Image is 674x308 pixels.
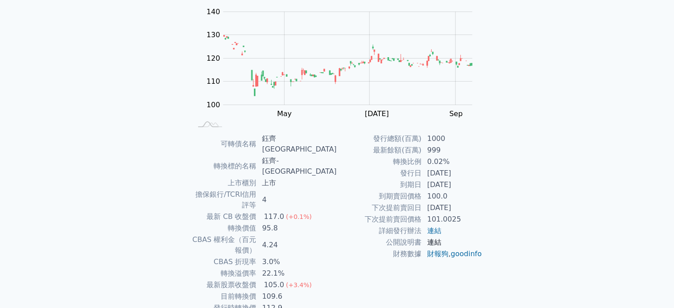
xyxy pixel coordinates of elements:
[286,213,312,220] span: (+0.1%)
[337,133,422,144] td: 發行總額(百萬)
[422,133,483,144] td: 1000
[192,268,257,279] td: 轉換溢價率
[202,8,485,118] g: Chart
[257,189,337,211] td: 4
[257,155,337,177] td: 鈺齊-[GEOGRAPHIC_DATA]
[337,156,422,168] td: 轉換比例
[206,31,220,39] tspan: 130
[277,109,292,118] tspan: May
[257,256,337,268] td: 3.0%
[422,191,483,202] td: 100.0
[257,133,337,155] td: 鈺齊[GEOGRAPHIC_DATA]
[262,280,286,290] div: 105.0
[422,179,483,191] td: [DATE]
[337,168,422,179] td: 發行日
[337,144,422,156] td: 最新餘額(百萬)
[337,179,422,191] td: 到期日
[192,133,257,155] td: 可轉債名稱
[257,177,337,189] td: 上市
[365,109,389,118] tspan: [DATE]
[337,225,422,237] td: 詳細發行辦法
[337,214,422,225] td: 下次提前賣回價格
[337,191,422,202] td: 到期賣回價格
[192,291,257,302] td: 目前轉換價
[192,155,257,177] td: 轉換標的名稱
[427,238,441,246] a: 連結
[206,8,220,16] tspan: 140
[422,214,483,225] td: 101.0025
[337,237,422,248] td: 公開說明書
[192,256,257,268] td: CBAS 折現率
[192,211,257,222] td: 最新 CB 收盤價
[206,77,220,86] tspan: 110
[427,250,448,258] a: 財報狗
[206,54,220,62] tspan: 120
[192,234,257,256] td: CBAS 權利金（百元報價）
[422,202,483,214] td: [DATE]
[262,211,286,222] div: 117.0
[223,35,472,96] g: Series
[422,248,483,260] td: ,
[257,268,337,279] td: 22.1%
[192,222,257,234] td: 轉換價值
[257,222,337,234] td: 95.8
[257,234,337,256] td: 4.24
[451,250,482,258] a: goodinfo
[427,226,441,235] a: 連結
[192,189,257,211] td: 擔保銀行/TCRI信用評等
[192,177,257,189] td: 上市櫃別
[337,248,422,260] td: 財務數據
[337,202,422,214] td: 下次提前賣回日
[422,168,483,179] td: [DATE]
[449,109,463,118] tspan: Sep
[257,291,337,302] td: 109.6
[206,101,220,109] tspan: 100
[192,279,257,291] td: 最新股票收盤價
[422,156,483,168] td: 0.02%
[286,281,312,289] span: (+3.4%)
[422,144,483,156] td: 999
